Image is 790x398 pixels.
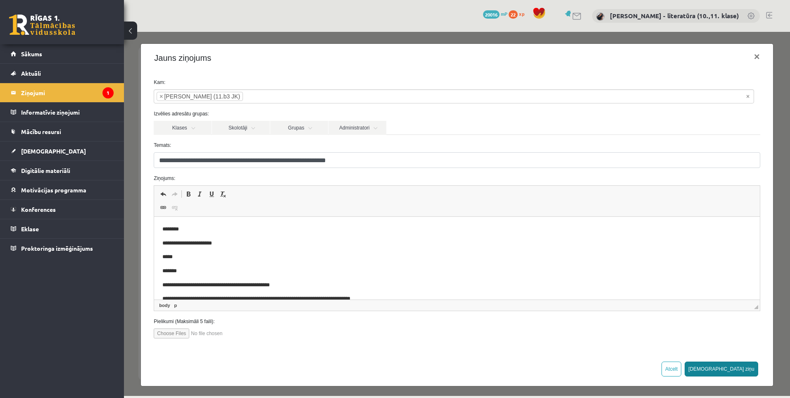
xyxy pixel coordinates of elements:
[538,330,557,345] button: Atcelt
[21,128,61,135] span: Mācību resursi
[24,110,642,117] label: Temats:
[8,8,597,109] body: Editor, wiswyg-editor-47024975590460-1758113726-782
[11,44,114,63] a: Sākums
[45,170,57,181] a: Unlink
[11,122,114,141] a: Mācību resursi
[623,13,642,36] button: ×
[24,78,642,86] label: Izvēlies adresātu grupas:
[33,270,48,277] a: body element
[21,167,70,174] span: Digitālie materiāli
[519,10,524,17] span: xp
[33,60,119,69] li: Mārtiņš Seipuls (11.b3 JK)
[70,157,82,168] a: Italic (Ctrl+I)
[33,170,45,181] a: Link (Ctrl+K)
[21,103,114,122] legend: Informatīvie ziņojumi
[24,143,642,150] label: Ziņojums:
[49,270,55,277] a: p element
[11,64,114,83] a: Aktuāli
[596,12,604,21] img: Samanta Balode - literatūra (10.,11. klase)
[11,141,114,161] a: [DEMOGRAPHIC_DATA]
[33,157,45,168] a: Undo (Ctrl+Z)
[21,50,42,58] span: Sākums
[21,245,93,252] span: Proktoringa izmēģinājums
[501,10,507,17] span: mP
[45,157,57,168] a: Redo (Ctrl+Y)
[21,147,86,155] span: [DEMOGRAPHIC_DATA]
[483,10,500,19] span: 20016
[146,89,204,103] a: Grupas
[11,219,114,238] a: Eklase
[30,185,635,268] iframe: Editor, wiswyg-editor-47024975590460-1758113726-782
[102,87,114,98] i: 1
[11,103,114,122] a: Informatīvie ziņojumi
[11,239,114,258] a: Proktoringa izmēģinājums
[21,83,114,102] legend: Ziņojumi
[93,157,105,168] a: Remove Format
[59,157,70,168] a: Bold (Ctrl+B)
[21,225,39,233] span: Eklase
[11,83,114,102] a: Ziņojumi1
[30,20,87,32] h4: Jauns ziņojums
[630,273,634,277] span: Resize
[509,10,528,17] a: 22 xp
[24,286,642,293] label: Pielikumi (Maksimāli 5 faili):
[21,206,56,213] span: Konferences
[36,60,39,69] span: ×
[205,89,262,103] a: Administratori
[622,60,626,69] span: Noņemt visus vienumus
[30,89,88,103] a: Klases
[82,157,93,168] a: Underline (Ctrl+U)
[21,186,86,194] span: Motivācijas programma
[11,161,114,180] a: Digitālie materiāli
[21,70,41,77] span: Aktuāli
[11,200,114,219] a: Konferences
[11,180,114,199] a: Motivācijas programma
[509,10,518,19] span: 22
[561,330,634,345] button: [DEMOGRAPHIC_DATA] ziņu
[9,14,75,35] a: Rīgas 1. Tālmācības vidusskola
[483,10,507,17] a: 20016 mP
[24,47,642,54] label: Kam:
[610,12,739,20] a: [PERSON_NAME] - literatūra (10.,11. klase)
[88,89,146,103] a: Skolotāji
